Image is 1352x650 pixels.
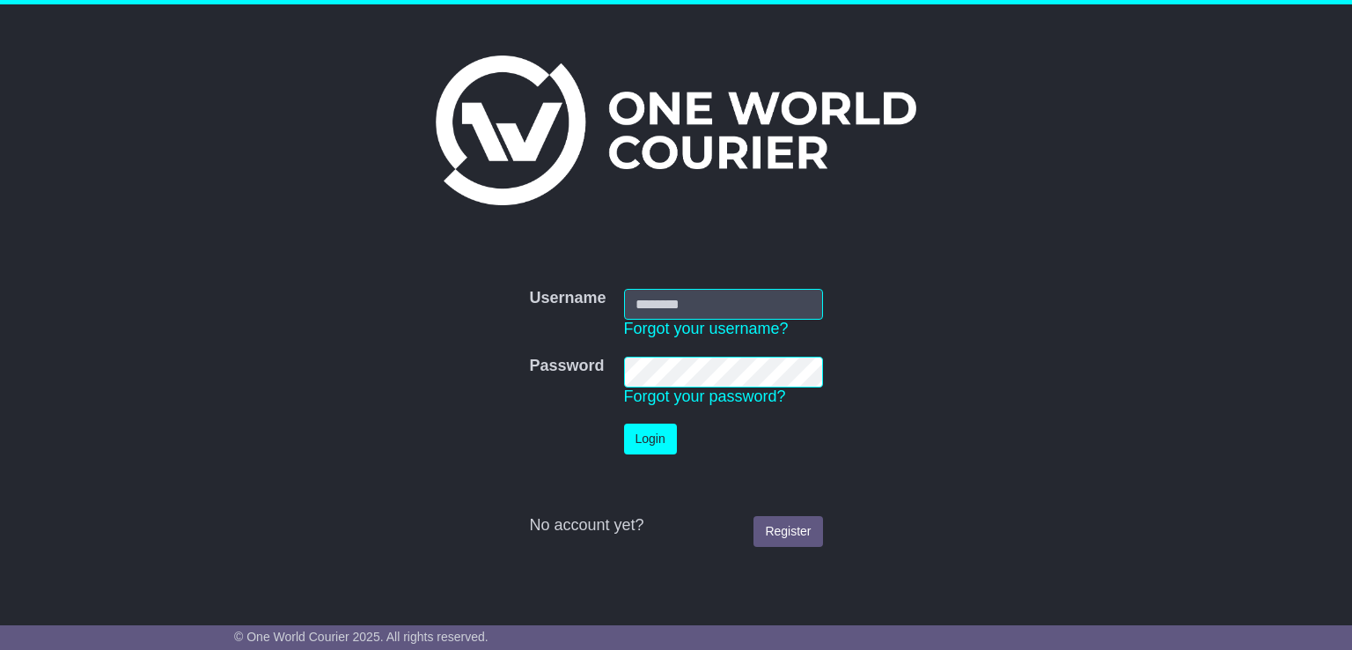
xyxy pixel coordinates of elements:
[624,320,789,337] a: Forgot your username?
[624,388,786,405] a: Forgot your password?
[753,516,822,547] a: Register
[529,357,604,376] label: Password
[436,55,916,205] img: One World
[624,424,677,454] button: Login
[529,289,606,308] label: Username
[529,516,822,536] div: No account yet?
[234,630,489,644] span: © One World Courier 2025. All rights reserved.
